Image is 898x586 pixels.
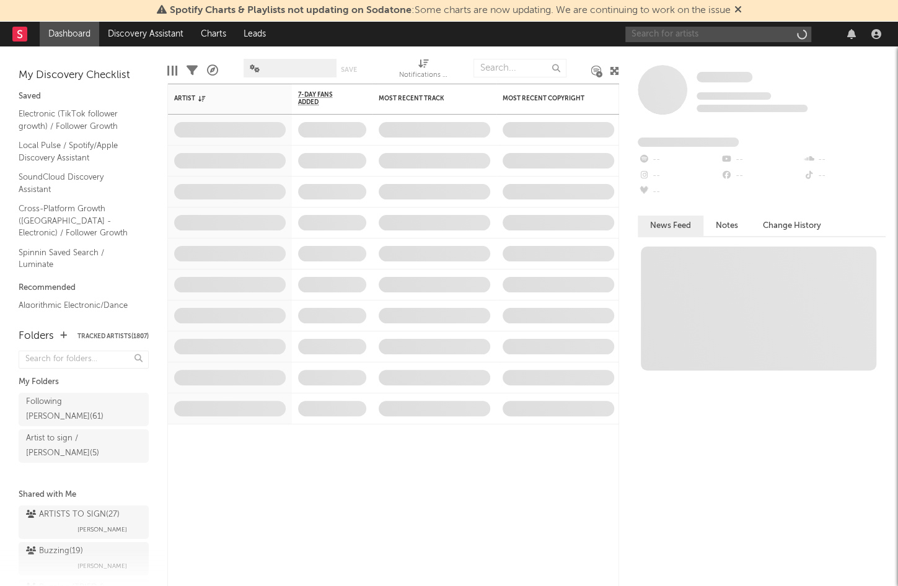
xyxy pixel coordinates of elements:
[99,22,192,46] a: Discovery Assistant
[19,107,136,133] a: Electronic (TikTok follower growth) / Follower Growth
[40,22,99,46] a: Dashboard
[77,559,127,574] span: [PERSON_NAME]
[187,53,198,89] div: Filters
[19,139,136,164] a: Local Pulse / Spotify/Apple Discovery Assistant
[170,6,412,15] span: Spotify Charts & Playlists not updating on Sodatone
[19,393,149,426] a: Following [PERSON_NAME](61)
[77,522,127,537] span: [PERSON_NAME]
[26,544,83,559] div: Buzzing ( 19 )
[26,395,113,424] div: Following [PERSON_NAME] ( 61 )
[19,505,149,539] a: ARTISTS TO SIGN(27)[PERSON_NAME]
[192,22,235,46] a: Charts
[638,216,703,236] button: News Feed
[625,27,811,42] input: Search for artists
[638,184,720,200] div: --
[170,6,731,15] span: : Some charts are now updating. We are continuing to work on the issue
[19,170,136,196] a: SoundCloud Discovery Assistant
[235,22,275,46] a: Leads
[19,89,149,104] div: Saved
[720,168,803,184] div: --
[803,152,886,168] div: --
[803,168,886,184] div: --
[638,152,720,168] div: --
[638,138,739,147] span: Fans Added by Platform
[399,68,449,83] div: Notifications (Artist)
[19,429,149,463] a: Artist to sign / [PERSON_NAME](5)
[19,202,136,240] a: Cross-Platform Growth ([GEOGRAPHIC_DATA] - Electronic) / Follower Growth
[720,152,803,168] div: --
[379,95,472,102] div: Most Recent Track
[19,246,136,271] a: Spinnin Saved Search / Luminate
[734,6,742,15] span: Dismiss
[697,92,771,100] span: Tracking Since: [DATE]
[19,68,149,83] div: My Discovery Checklist
[19,281,149,295] div: Recommended
[697,105,808,112] span: 0 fans last week
[638,168,720,184] div: --
[174,95,267,102] div: Artist
[19,542,149,575] a: Buzzing(19)[PERSON_NAME]
[77,333,149,339] button: Tracked Artists(1807)
[19,488,149,502] div: Shared with Me
[19,329,54,344] div: Folders
[19,375,149,390] div: My Folders
[751,216,834,236] button: Change History
[26,431,113,461] div: Artist to sign / [PERSON_NAME] ( 5 )
[26,507,120,522] div: ARTISTS TO SIGN ( 27 )
[341,66,357,73] button: Save
[697,71,752,84] a: Some Artist
[207,53,218,89] div: A&R Pipeline
[298,91,348,106] span: 7-Day Fans Added
[703,216,751,236] button: Notes
[19,299,136,324] a: Algorithmic Electronic/Dance A&R List
[167,53,177,89] div: Edit Columns
[19,351,149,369] input: Search for folders...
[697,72,752,82] span: Some Artist
[503,95,596,102] div: Most Recent Copyright
[399,53,449,89] div: Notifications (Artist)
[473,59,566,77] input: Search...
